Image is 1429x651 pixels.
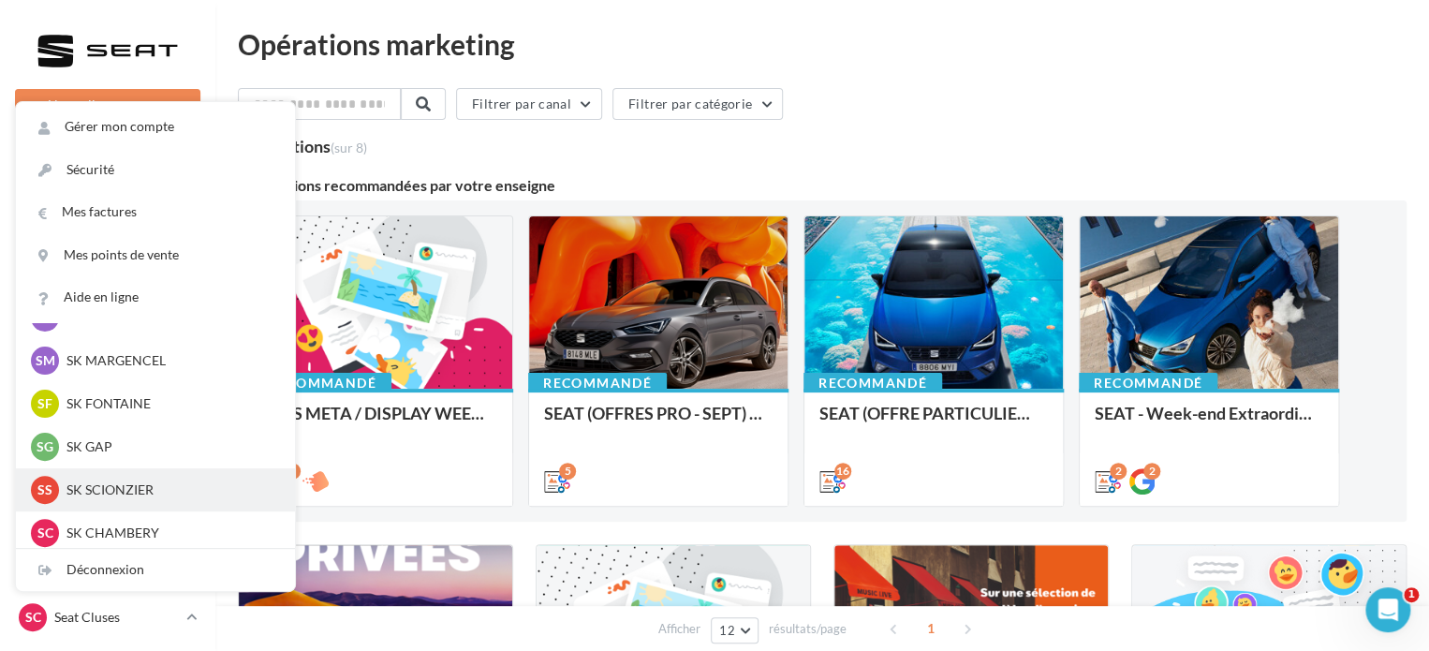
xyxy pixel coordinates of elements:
a: PLV et print personnalisable [11,476,204,531]
span: SC [37,524,53,542]
span: résultats/page [769,620,847,638]
button: Filtrer par catégorie [612,88,783,120]
span: SF [37,394,52,413]
a: Contacts [11,336,204,376]
button: Nouvelle campagne [15,89,200,121]
span: (sur 8) [331,140,367,155]
div: Recommandé [803,373,942,393]
a: Boîte de réception2 [11,195,204,235]
a: Sécurité [16,149,295,191]
div: 2 [1143,463,1160,480]
div: opérations [250,138,367,155]
span: SG [37,437,53,456]
div: Déconnexion [16,549,295,591]
iframe: Intercom live chat [1365,587,1410,632]
span: SC [25,608,41,627]
a: Calendrier [11,429,204,468]
span: SM [36,351,55,370]
p: Seat Cluses [54,608,179,627]
a: Visibilité en ligne [11,243,204,282]
a: Mes points de vente [16,234,295,276]
a: SC Seat Cluses [15,599,200,635]
div: Recommandé [253,373,391,393]
div: SEAT - Week-end Extraordinaire (JPO) - GENERIQUE SEPT / OCTOBRE [1095,404,1323,441]
div: ADS META / DISPLAY WEEK-END Extraordinaire (JPO) Septembre 2025 [269,404,497,441]
a: Gérer mon compte [16,106,295,148]
span: SS [37,481,52,499]
div: 5 [559,463,576,480]
div: Recommandé [1079,373,1217,393]
span: 12 [719,623,735,638]
a: Campagnes [11,289,204,329]
span: 1 [1404,587,1419,602]
a: Campagnes DataOnDemand [11,538,204,593]
p: SK CHAMBERY [66,524,273,542]
a: Opérations [11,148,204,187]
button: 12 [711,617,759,644]
span: 1 [916,614,946,644]
div: 4 opérations recommandées par votre enseigne [238,178,1407,193]
a: Aide en ligne [16,276,295,318]
p: SK SCIONZIER [66,481,273,499]
a: Mes factures [16,191,295,233]
div: SEAT (OFFRE PARTICULIER - SEPT) - SOCIAL MEDIA [819,404,1048,441]
div: 2 [1110,463,1127,480]
div: Recommandé [528,373,667,393]
p: SK GAP [66,437,273,456]
div: 7 [238,135,367,155]
a: Médiathèque [11,382,204,422]
button: Filtrer par canal [456,88,602,120]
div: SEAT (OFFRES PRO - SEPT) - SOCIAL MEDIA [544,404,773,441]
p: SK MARGENCEL [66,351,273,370]
span: Afficher [658,620,700,638]
div: 16 [834,463,851,480]
div: Opérations marketing [238,30,1407,58]
p: SK FONTAINE [66,394,273,413]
